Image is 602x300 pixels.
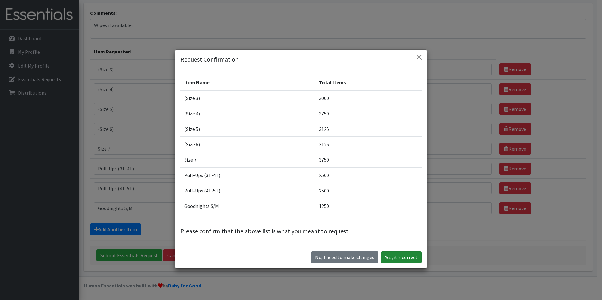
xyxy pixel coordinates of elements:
[315,121,422,136] td: 3125
[311,251,378,263] button: No I need to make changes
[315,152,422,167] td: 3750
[315,183,422,198] td: 2500
[180,121,315,136] td: (Size 5)
[180,152,315,167] td: Size 7
[315,75,422,90] th: Total Items
[180,106,315,121] td: (Size 4)
[180,136,315,152] td: (Size 6)
[315,167,422,183] td: 2500
[180,198,315,214] td: Goodnights S/M
[315,90,422,106] td: 3000
[180,75,315,90] th: Item Name
[180,226,422,236] p: Please confirm that the above list is what you meant to request.
[180,183,315,198] td: Pull-Ups (4T-5T)
[414,52,424,62] button: Close
[180,167,315,183] td: Pull-Ups (3T-4T)
[180,90,315,106] td: (Size 3)
[315,198,422,214] td: 1250
[180,55,239,64] h5: Request Confirmation
[381,251,422,263] button: Yes, it's correct
[315,106,422,121] td: 3750
[315,136,422,152] td: 3125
